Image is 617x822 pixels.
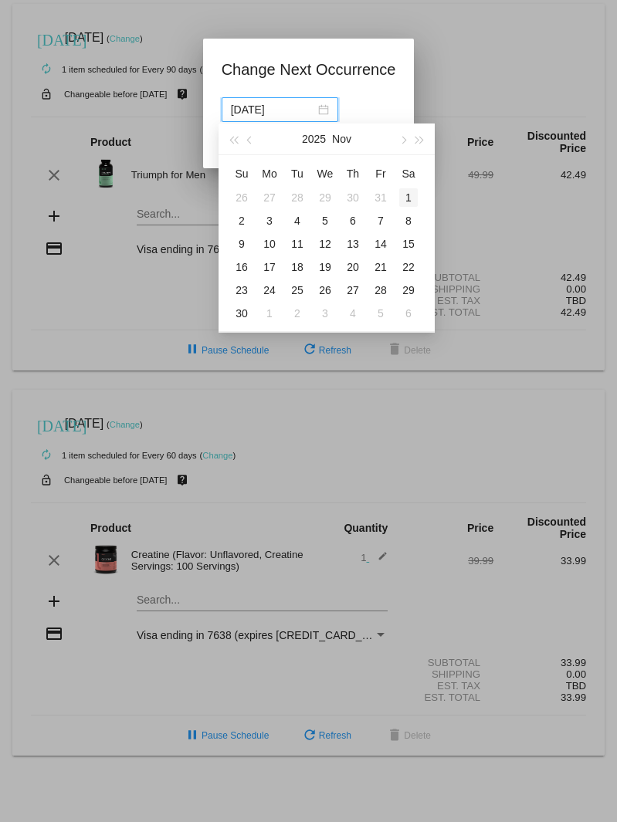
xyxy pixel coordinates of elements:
[395,161,422,186] th: Sat
[228,279,256,302] td: 11/23/2025
[283,302,311,325] td: 12/2/2025
[260,211,279,230] div: 3
[316,235,334,253] div: 12
[311,279,339,302] td: 11/26/2025
[256,186,283,209] td: 10/27/2025
[339,255,367,279] td: 11/20/2025
[242,123,259,154] button: Previous month (PageUp)
[260,235,279,253] div: 10
[395,279,422,302] td: 11/29/2025
[367,232,395,255] td: 11/14/2025
[260,188,279,207] div: 27
[371,188,390,207] div: 31
[316,211,334,230] div: 5
[256,161,283,186] th: Mon
[367,161,395,186] th: Fri
[283,186,311,209] td: 10/28/2025
[316,304,334,323] div: 3
[288,211,307,230] div: 4
[367,209,395,232] td: 11/7/2025
[344,258,362,276] div: 20
[311,255,339,279] td: 11/19/2025
[288,188,307,207] div: 28
[344,211,362,230] div: 6
[339,161,367,186] th: Thu
[339,186,367,209] td: 10/30/2025
[395,255,422,279] td: 11/22/2025
[311,302,339,325] td: 12/3/2025
[288,258,307,276] div: 18
[367,279,395,302] td: 11/28/2025
[228,232,256,255] td: 11/9/2025
[371,258,390,276] div: 21
[367,255,395,279] td: 11/21/2025
[412,123,429,154] button: Next year (Control + right)
[399,258,418,276] div: 22
[339,279,367,302] td: 11/27/2025
[367,186,395,209] td: 10/31/2025
[225,123,242,154] button: Last year (Control + left)
[283,255,311,279] td: 11/18/2025
[288,281,307,299] div: 25
[283,232,311,255] td: 11/11/2025
[283,209,311,232] td: 11/4/2025
[288,235,307,253] div: 11
[344,304,362,323] div: 4
[260,304,279,323] div: 1
[232,258,251,276] div: 16
[228,255,256,279] td: 11/16/2025
[371,211,390,230] div: 7
[371,235,390,253] div: 14
[256,209,283,232] td: 11/3/2025
[256,279,283,302] td: 11/24/2025
[232,281,251,299] div: 23
[228,161,256,186] th: Sun
[302,123,326,154] button: 2025
[228,302,256,325] td: 11/30/2025
[288,304,307,323] div: 2
[232,304,251,323] div: 30
[399,188,418,207] div: 1
[367,302,395,325] td: 12/5/2025
[394,123,411,154] button: Next month (PageDown)
[316,258,334,276] div: 19
[311,232,339,255] td: 11/12/2025
[344,235,362,253] div: 13
[399,304,418,323] div: 6
[283,161,311,186] th: Tue
[311,161,339,186] th: Wed
[316,281,334,299] div: 26
[339,232,367,255] td: 11/13/2025
[344,281,362,299] div: 27
[260,258,279,276] div: 17
[228,186,256,209] td: 10/26/2025
[371,304,390,323] div: 5
[260,281,279,299] div: 24
[339,302,367,325] td: 12/4/2025
[232,211,251,230] div: 2
[222,57,396,82] h1: Change Next Occurrence
[232,188,251,207] div: 26
[399,281,418,299] div: 29
[316,188,334,207] div: 29
[399,211,418,230] div: 8
[232,235,251,253] div: 9
[256,255,283,279] td: 11/17/2025
[371,281,390,299] div: 28
[399,235,418,253] div: 15
[256,232,283,255] td: 11/10/2025
[344,188,362,207] div: 30
[395,209,422,232] td: 11/8/2025
[311,186,339,209] td: 10/29/2025
[311,209,339,232] td: 11/5/2025
[256,302,283,325] td: 12/1/2025
[395,186,422,209] td: 11/1/2025
[339,209,367,232] td: 11/6/2025
[395,232,422,255] td: 11/15/2025
[231,101,315,118] input: Select date
[228,209,256,232] td: 11/2/2025
[395,302,422,325] td: 12/6/2025
[332,123,351,154] button: Nov
[283,279,311,302] td: 11/25/2025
